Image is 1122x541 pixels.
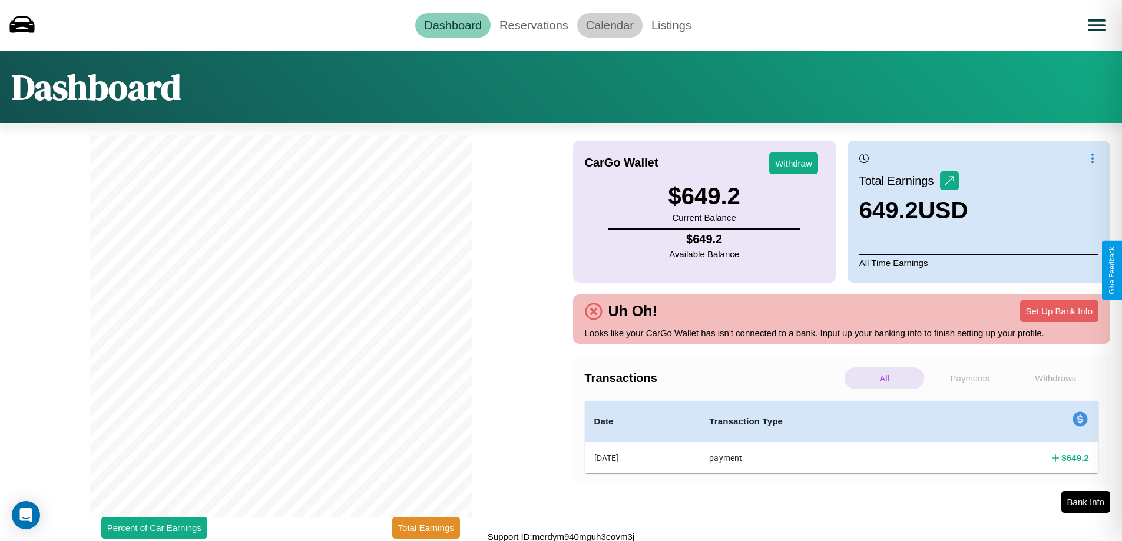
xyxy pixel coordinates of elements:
[1108,247,1116,294] div: Give Feedback
[585,325,1099,341] p: Looks like your CarGo Wallet has isn't connected to a bank. Input up your banking info to finish ...
[845,367,924,389] p: All
[603,303,663,320] h4: Uh Oh!
[415,13,491,38] a: Dashboard
[668,210,740,225] p: Current Balance
[668,183,740,210] h3: $ 649.2
[585,156,658,170] h4: CarGo Wallet
[930,367,1010,389] p: Payments
[700,442,944,474] th: payment
[585,371,842,385] h4: Transactions
[1061,452,1089,464] h4: $ 649.2
[669,233,739,246] h4: $ 649.2
[709,414,935,429] h4: Transaction Type
[859,254,1098,271] p: All Time Earnings
[491,13,577,38] a: Reservations
[12,501,40,529] div: Open Intercom Messenger
[669,246,739,262] p: Available Balance
[1061,491,1110,513] button: Bank Info
[585,401,1099,473] table: simple table
[1080,9,1113,42] button: Open menu
[12,63,181,111] h1: Dashboard
[1020,300,1098,322] button: Set Up Bank Info
[859,197,968,224] h3: 649.2 USD
[594,414,691,429] h4: Date
[1016,367,1095,389] p: Withdraws
[577,13,643,38] a: Calendar
[643,13,700,38] a: Listings
[585,442,700,474] th: [DATE]
[769,152,818,174] button: Withdraw
[392,517,460,539] button: Total Earnings
[859,170,940,191] p: Total Earnings
[101,517,207,539] button: Percent of Car Earnings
